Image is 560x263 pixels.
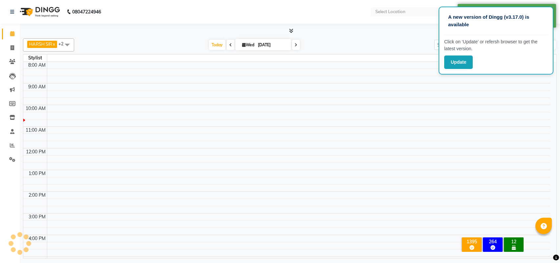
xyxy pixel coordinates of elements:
[505,239,522,245] div: 12
[240,42,256,47] span: Wed
[17,3,62,21] img: logo
[27,213,47,220] div: 3:00 PM
[24,105,47,112] div: 10:00 AM
[375,9,405,15] div: Select Location
[27,170,47,177] div: 1:00 PM
[256,40,289,50] input: 2025-09-03
[23,55,47,61] div: Stylist
[52,41,55,47] a: x
[484,239,501,245] div: 264
[448,13,544,28] p: A new version of Dingg (v3.17.0) is available
[27,83,47,90] div: 9:00 AM
[27,62,47,69] div: 8:00 AM
[58,41,69,46] span: +2
[209,40,225,50] span: Today
[29,41,52,47] span: HARSH SIR
[25,148,47,155] div: 12:00 PM
[532,237,553,256] iframe: chat widget
[444,38,548,52] p: Click on ‘Update’ or refersh browser to get the latest version.
[72,3,101,21] b: 08047224946
[463,239,480,245] div: 1395
[27,235,47,242] div: 4:00 PM
[27,192,47,199] div: 2:00 PM
[24,127,47,134] div: 11:00 AM
[444,55,473,69] button: Update
[434,40,492,50] input: Search Appointment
